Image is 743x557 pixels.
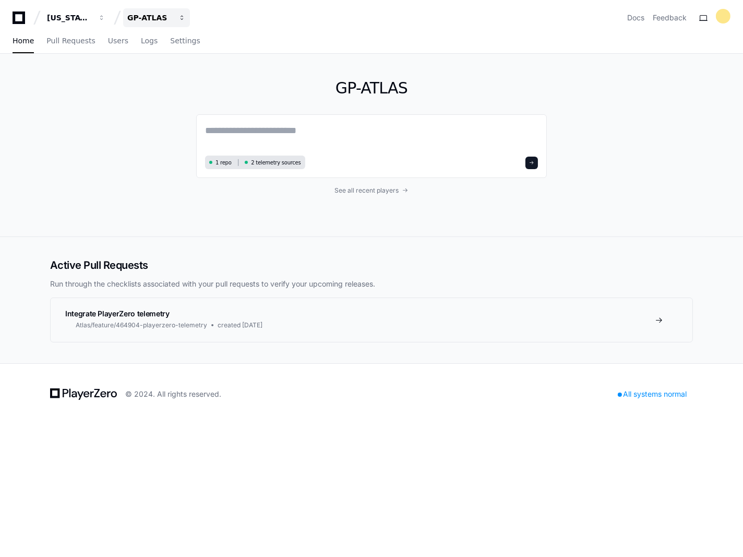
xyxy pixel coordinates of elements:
[251,159,301,167] span: 2 telemetry sources
[170,29,200,53] a: Settings
[50,279,693,289] p: Run through the checklists associated with your pull requests to verify your upcoming releases.
[627,13,644,23] a: Docs
[76,321,207,329] span: Atlas/feature/464904-playerzero-telemetry
[43,8,110,27] button: [US_STATE] Pacific
[50,258,693,272] h2: Active Pull Requests
[51,298,692,342] a: Integrate PlayerZero telemetryAtlas/feature/464904-playerzero-telemetrycreated [DATE]
[196,79,547,98] h1: GP-ATLAS
[196,186,547,195] a: See all recent players
[108,29,128,53] a: Users
[13,38,34,44] span: Home
[13,29,34,53] a: Home
[108,38,128,44] span: Users
[335,186,399,195] span: See all recent players
[123,8,190,27] button: GP-ATLAS
[46,38,95,44] span: Pull Requests
[46,29,95,53] a: Pull Requests
[170,38,200,44] span: Settings
[47,13,92,23] div: [US_STATE] Pacific
[141,38,158,44] span: Logs
[612,387,693,401] div: All systems normal
[125,389,221,399] div: © 2024. All rights reserved.
[215,159,232,167] span: 1 repo
[218,321,262,329] span: created [DATE]
[65,309,170,318] span: Integrate PlayerZero telemetry
[141,29,158,53] a: Logs
[127,13,172,23] div: GP-ATLAS
[653,13,687,23] button: Feedback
